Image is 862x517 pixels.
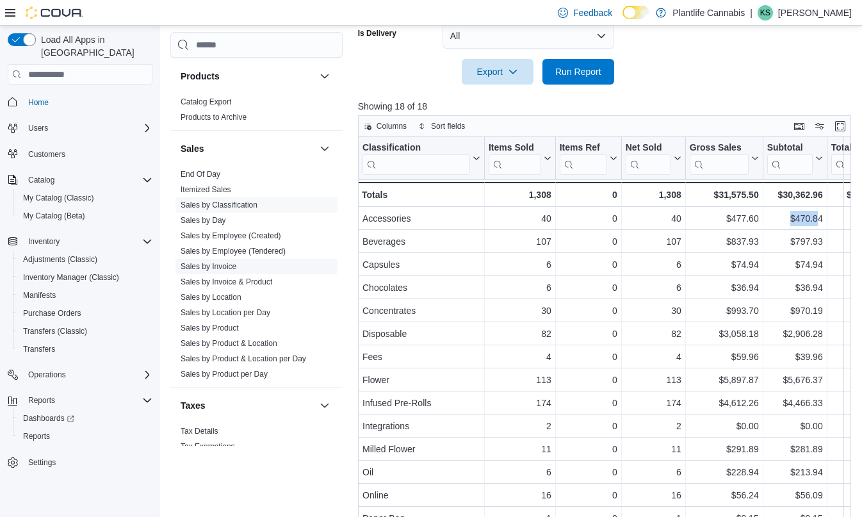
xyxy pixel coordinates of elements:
div: Taxes [170,423,343,459]
div: 174 [489,396,551,411]
div: Fees [362,350,480,365]
div: 6 [626,465,681,480]
div: Sales [170,167,343,387]
div: Items Sold [489,142,541,154]
a: Tax Details [181,427,218,436]
span: Manifests [18,288,152,303]
a: Home [23,95,54,110]
span: Transfers (Classic) [23,326,87,336]
span: Customers [28,149,65,160]
button: Products [317,69,332,84]
span: Transfers [23,344,55,354]
span: Sales by Product [181,323,239,333]
div: 107 [489,234,551,250]
input: Dark Mode [622,6,649,19]
div: 30 [626,304,681,319]
a: Sales by Classification [181,201,257,209]
h3: Products [181,70,220,83]
div: $0.00 [767,419,822,434]
div: 6 [489,258,551,273]
a: Customers [23,147,70,162]
div: $0.00 [690,419,759,434]
div: $36.94 [767,281,822,296]
span: Users [23,120,152,136]
div: $3,058.18 [690,327,759,342]
div: Chocolates [362,281,480,296]
span: Reports [23,393,152,408]
div: Accessories [362,211,480,227]
button: Customers [3,145,158,163]
div: 113 [489,373,551,388]
span: Reports [28,395,55,406]
button: Subtotal [767,142,822,175]
div: $31,575.50 [690,187,759,202]
a: Sales by Location [181,293,241,302]
div: $470.84 [767,211,822,227]
a: Sales by Employee (Created) [181,231,281,240]
span: Sales by Product per Day [181,369,268,379]
button: Manifests [13,286,158,304]
div: Classification [362,142,470,175]
a: Dashboards [18,411,79,426]
button: Settings [3,453,158,472]
div: Online [362,488,480,504]
span: Run Report [555,65,601,78]
span: Operations [23,367,152,382]
span: Purchase Orders [23,308,81,318]
div: 16 [489,488,551,504]
div: Disposable [362,327,480,342]
button: Sales [181,142,314,155]
button: Catalog [3,171,158,189]
button: Export [462,59,533,85]
div: Oil [362,465,480,480]
a: Dashboards [13,409,158,427]
a: Sales by Product & Location [181,339,277,348]
span: My Catalog (Classic) [18,190,152,206]
a: My Catalog (Beta) [18,208,90,224]
button: Taxes [317,398,332,413]
span: Sales by Invoice [181,261,236,272]
div: 4 [489,350,551,365]
button: Inventory Manager (Classic) [13,268,158,286]
div: Items Sold [489,142,541,175]
span: Sales by Product & Location per Day [181,354,306,364]
nav: Complex example [8,87,152,505]
a: Tax Exemptions [181,442,235,451]
div: $59.96 [690,350,759,365]
a: Reports [18,429,55,444]
span: Export [469,59,526,85]
button: Reports [23,393,60,408]
div: 0 [560,442,617,457]
button: Home [3,92,158,111]
button: Users [3,119,158,137]
a: Adjustments (Classic) [18,252,102,267]
button: Items Ref [560,142,617,175]
span: Feedback [573,6,612,19]
div: 2 [626,419,681,434]
div: 2 [489,419,551,434]
a: Inventory Manager (Classic) [18,270,124,285]
a: Products to Archive [181,113,247,122]
button: Operations [3,366,158,384]
a: Sales by Product [181,324,239,332]
a: Catalog Export [181,97,231,106]
div: $281.89 [767,442,822,457]
button: Transfers (Classic) [13,322,158,340]
button: Adjustments (Classic) [13,250,158,268]
span: Inventory [28,236,60,247]
button: My Catalog (Beta) [13,207,158,225]
span: Adjustments (Classic) [23,254,97,265]
span: Sales by Location [181,292,241,302]
span: Transfers [18,341,152,357]
div: Items Ref [560,142,607,175]
h3: Sales [181,142,204,155]
span: Sales by Classification [181,200,257,210]
span: Itemized Sales [181,185,231,195]
div: $4,466.33 [767,396,822,411]
button: Keyboard shortcuts [792,119,807,134]
div: $2,906.28 [767,327,822,342]
span: Dashboards [18,411,152,426]
div: 0 [560,281,617,296]
button: Purchase Orders [13,304,158,322]
button: Sales [317,141,332,156]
